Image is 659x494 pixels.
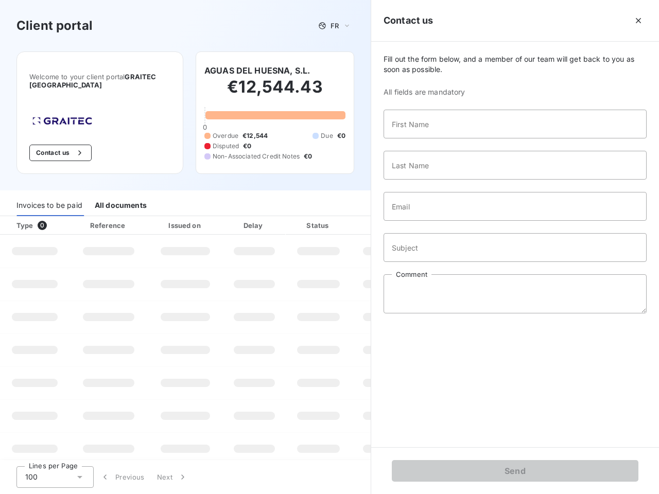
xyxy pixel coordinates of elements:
[384,13,433,28] h5: Contact us
[242,131,268,140] span: €12,544
[203,123,207,131] span: 0
[384,110,647,138] input: placeholder
[384,87,647,97] span: All fields are mandatory
[353,220,419,231] div: Amount
[288,220,349,231] div: Status
[94,466,151,488] button: Previous
[16,195,82,216] div: Invoices to be paid
[10,220,67,231] div: Type
[150,220,221,231] div: Issued on
[213,152,300,161] span: Non-Associated Credit Notes
[16,16,93,35] h3: Client portal
[38,221,47,230] span: 0
[29,73,170,89] span: Welcome to your client portal
[213,131,238,140] span: Overdue
[29,73,156,89] span: GRAITEC [GEOGRAPHIC_DATA]
[321,131,333,140] span: Due
[384,54,647,75] span: Fill out the form below, and a member of our team will get back to you as soon as possible.
[90,221,125,230] div: Reference
[95,195,147,216] div: All documents
[29,145,92,161] button: Contact us
[213,142,239,151] span: Disputed
[25,472,38,482] span: 100
[204,77,345,108] h2: €12,544.43
[29,114,95,128] img: Company logo
[384,192,647,221] input: placeholder
[151,466,194,488] button: Next
[225,220,284,231] div: Delay
[384,151,647,180] input: placeholder
[204,64,310,77] h6: AGUAS DEL HUESNA, S.L.
[392,460,638,482] button: Send
[384,233,647,262] input: placeholder
[243,142,251,151] span: €0
[331,22,339,30] span: FR
[304,152,312,161] span: €0
[337,131,345,140] span: €0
